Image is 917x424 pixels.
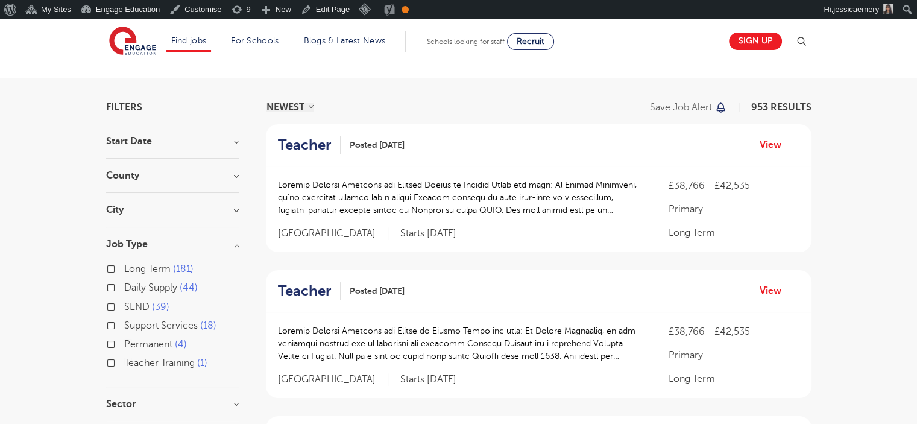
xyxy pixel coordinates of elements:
input: Long Term 181 [124,264,132,271]
p: Long Term [669,372,799,386]
p: £38,766 - £42,535 [669,324,799,339]
h3: City [106,205,239,215]
div: OK [402,6,409,13]
p: Primary [669,202,799,217]
input: Permanent 4 [124,339,132,347]
h3: County [106,171,239,180]
a: Teacher [278,282,341,300]
span: [GEOGRAPHIC_DATA] [278,227,388,240]
p: Starts [DATE] [400,373,456,386]
input: Daily Supply 44 [124,282,132,290]
p: Long Term [669,226,799,240]
span: 953 RESULTS [751,102,811,113]
span: Daily Supply [124,282,177,293]
span: Posted [DATE] [350,285,405,297]
span: 44 [180,282,198,293]
p: Save job alert [650,103,712,112]
span: Schools looking for staff [427,37,505,46]
p: Starts [DATE] [400,227,456,240]
a: Teacher [278,136,341,154]
span: Filters [106,103,142,112]
p: Primary [669,348,799,362]
a: For Schools [231,36,279,45]
span: 181 [173,264,194,274]
span: Posted [DATE] [350,139,405,151]
p: Loremip Dolorsi Ametcons adi Elitse do Eiusmo Tempo inc utla: Et Dolore Magnaaliq, en adm veniamq... [278,324,645,362]
span: 18 [200,320,216,331]
h2: Teacher [278,282,331,300]
button: Save job alert [650,103,728,112]
a: Sign up [729,33,782,50]
p: £38,766 - £42,535 [669,179,799,193]
h3: Start Date [106,136,239,146]
span: 1 [197,358,207,369]
img: Engage Education [109,27,156,57]
span: Teacher Training [124,358,195,369]
span: SEND [124,302,150,312]
span: 4 [175,339,187,350]
input: Support Services 18 [124,320,132,328]
span: 39 [152,302,169,312]
a: View [760,283,790,299]
input: Teacher Training 1 [124,358,132,365]
span: Recruit [517,37,544,46]
h3: Sector [106,399,239,409]
input: SEND 39 [124,302,132,309]
span: jessicaemery [833,5,879,14]
h3: Job Type [106,239,239,249]
a: Blogs & Latest News [304,36,386,45]
span: Long Term [124,264,171,274]
a: Recruit [507,33,554,50]
span: [GEOGRAPHIC_DATA] [278,373,388,386]
p: Loremip Dolorsi Ametcons adi Elitsed Doeius te Incidid Utlab etd magn: Al Enimad Minimveni, qu’no... [278,179,645,217]
a: Find jobs [171,36,207,45]
span: Permanent [124,339,172,350]
span: Support Services [124,320,198,331]
a: View [760,137,790,153]
h2: Teacher [278,136,331,154]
